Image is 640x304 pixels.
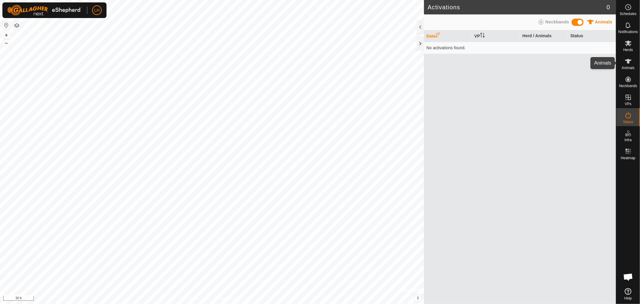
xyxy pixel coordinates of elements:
[188,296,211,302] a: Privacy Policy
[607,3,610,12] span: 0
[619,268,637,286] div: Open chat
[428,4,607,11] h2: Activations
[595,20,612,24] span: Animals
[7,5,82,16] img: Gallagher Logo
[3,22,10,29] button: Reset Map
[618,30,638,34] span: Notifications
[424,30,472,42] th: Date
[417,295,419,300] span: i
[435,34,440,38] p-sorticon: Activate to sort
[3,32,10,39] button: +
[624,138,632,142] span: Infra
[620,12,636,16] span: Schedules
[625,102,631,106] span: VPs
[13,22,20,29] button: Map Layers
[94,7,100,14] span: LH
[472,30,520,42] th: VP
[480,34,485,38] p-sorticon: Activate to sort
[424,42,616,54] td: No activations found.
[545,20,569,24] span: Neckbands
[619,84,637,88] span: Neckbands
[415,295,421,301] button: i
[218,296,236,302] a: Contact Us
[624,296,632,300] span: Help
[520,30,568,42] th: Herd / Animals
[621,156,635,160] span: Heatmap
[616,286,640,302] a: Help
[3,39,10,47] button: –
[623,120,633,124] span: Status
[623,48,633,52] span: Herds
[622,66,635,70] span: Animals
[568,30,616,42] th: Status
